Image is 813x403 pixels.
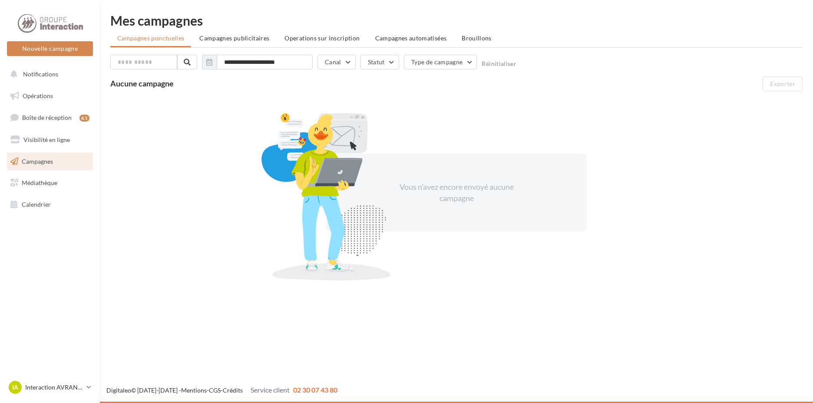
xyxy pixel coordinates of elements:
a: IA Interaction AVRANCHES [7,379,93,396]
span: Campagnes publicitaires [199,34,269,42]
p: Interaction AVRANCHES [25,383,83,392]
span: Service client [251,386,290,394]
span: Boîte de réception [22,114,72,121]
a: Campagnes [5,152,95,171]
a: Visibilité en ligne [5,131,95,149]
a: CGS [209,386,221,394]
span: Campagnes [22,157,53,165]
span: © [DATE]-[DATE] - - - [106,386,337,394]
span: Calendrier [22,201,51,208]
span: IA [12,383,18,392]
button: Statut [360,55,399,69]
span: Operations sur inscription [284,34,360,42]
a: Boîte de réception61 [5,108,95,127]
a: Crédits [223,386,243,394]
span: 02 30 07 43 80 [293,386,337,394]
div: 61 [79,115,89,122]
a: Opérations [5,87,95,105]
span: Aucune campagne [110,79,174,88]
button: Réinitialiser [482,60,516,67]
span: Brouillons [462,34,492,42]
button: Notifications [5,65,91,83]
span: Médiathèque [22,179,57,186]
a: Calendrier [5,195,95,214]
a: Mentions [181,386,207,394]
span: Campagnes automatisées [375,34,447,42]
a: Digitaleo [106,386,131,394]
div: Mes campagnes [110,14,803,27]
span: Visibilité en ligne [23,136,70,143]
a: Médiathèque [5,174,95,192]
button: Type de campagne [404,55,477,69]
button: Nouvelle campagne [7,41,93,56]
span: Notifications [23,70,58,78]
div: Vous n'avez encore envoyé aucune campagne [382,182,531,204]
button: Exporter [763,76,803,91]
span: Opérations [23,92,53,99]
button: Canal [317,55,356,69]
